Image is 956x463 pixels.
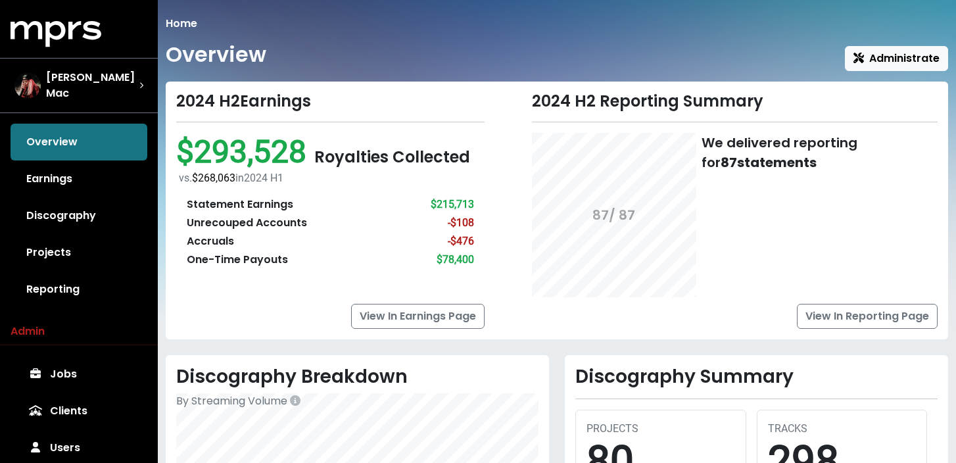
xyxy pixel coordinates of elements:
[46,70,139,101] span: [PERSON_NAME] Mac
[176,92,485,111] div: 2024 H2 Earnings
[11,26,101,41] a: mprs logo
[187,215,307,231] div: Unrecouped Accounts
[721,153,817,172] b: 87 statements
[187,233,234,249] div: Accruals
[187,252,288,268] div: One-Time Payouts
[11,356,147,393] a: Jobs
[166,42,266,67] h1: Overview
[586,421,735,437] div: PROJECTS
[187,197,293,212] div: Statement Earnings
[166,16,197,32] li: Home
[853,51,940,66] span: Administrate
[11,271,147,308] a: Reporting
[702,133,938,172] div: We delivered reporting for
[575,366,938,388] h2: Discography Summary
[166,16,948,32] nav: breadcrumb
[448,233,474,249] div: -$476
[314,146,470,168] span: Royalties Collected
[351,304,485,329] a: View In Earnings Page
[768,421,917,437] div: TRACKS
[11,197,147,234] a: Discography
[192,172,235,184] span: $268,063
[532,92,938,111] div: 2024 H2 Reporting Summary
[11,234,147,271] a: Projects
[14,72,41,99] img: The selected account / producer
[176,133,314,170] span: $293,528
[179,170,485,186] div: vs. in 2024 H1
[11,393,147,429] a: Clients
[797,304,938,329] a: View In Reporting Page
[431,197,474,212] div: $215,713
[176,366,538,388] h2: Discography Breakdown
[448,215,474,231] div: -$108
[845,46,948,71] button: Administrate
[11,160,147,197] a: Earnings
[176,393,287,408] span: By Streaming Volume
[437,252,474,268] div: $78,400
